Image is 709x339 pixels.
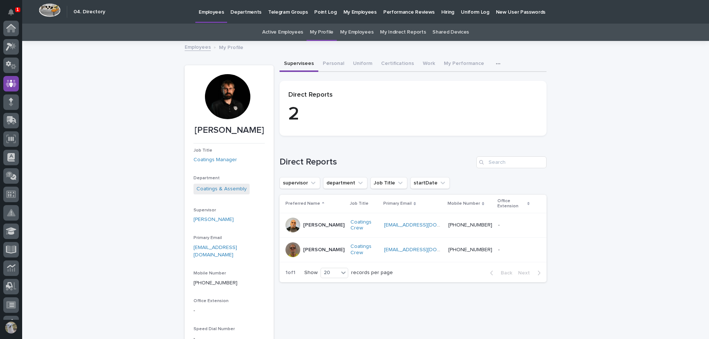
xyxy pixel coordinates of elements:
p: [PERSON_NAME] [193,125,265,136]
span: Speed Dial Number [193,327,235,331]
p: Job Title [350,200,369,208]
h1: Direct Reports [280,157,473,167]
p: Preferred Name [285,200,320,208]
a: Shared Devices [432,24,469,41]
p: Office Extension [497,197,525,211]
a: Coatings Manager [193,156,237,164]
button: Work [418,56,439,72]
a: Coatings & Assembly [196,185,247,193]
p: Direct Reports [288,91,538,99]
a: Employees [185,42,211,51]
input: Search [476,156,547,168]
button: department [323,177,367,189]
a: My Profile [310,24,333,41]
p: Show [304,270,318,276]
p: - [193,307,265,315]
a: [EMAIL_ADDRESS][DOMAIN_NAME] [193,245,237,258]
div: 20 [321,269,339,277]
p: 1 [16,7,19,12]
span: Department [193,176,220,180]
p: [PERSON_NAME] [303,222,345,228]
p: - [498,245,501,253]
span: Primary Email [193,236,222,240]
tr: [PERSON_NAME]Coatings Crew [EMAIL_ADDRESS][DOMAIN_NAME] [PHONE_NUMBER]-- [280,213,547,238]
p: My Profile [219,43,243,51]
a: [PERSON_NAME] [193,216,234,224]
p: Mobile Number [448,200,480,208]
span: Job Title [193,148,212,153]
div: Notifications1 [9,9,19,21]
button: Back [484,270,515,276]
p: records per page [351,270,393,276]
h2: 04. Directory [73,9,105,15]
button: startDate [410,177,450,189]
a: Coatings Crew [350,243,378,256]
button: Notifications [3,4,19,20]
a: [EMAIL_ADDRESS][DOMAIN_NAME] [384,247,467,252]
button: Personal [318,56,349,72]
button: Uniform [349,56,377,72]
a: [PHONE_NUMBER] [448,247,492,252]
img: Workspace Logo [39,3,61,17]
p: 1 of 1 [280,264,301,282]
a: [PHONE_NUMBER] [193,280,237,286]
button: Next [515,270,547,276]
button: Supervisees [280,56,318,72]
tr: [PERSON_NAME]Coatings Crew [EMAIL_ADDRESS][DOMAIN_NAME] [PHONE_NUMBER]-- [280,238,547,262]
a: Active Employees [262,24,303,41]
button: Job Title [370,177,407,189]
button: Certifications [377,56,418,72]
a: Coatings Crew [350,219,378,232]
button: users-avatar [3,320,19,335]
a: [PHONE_NUMBER] [448,222,492,228]
p: Primary Email [383,200,412,208]
button: supervisor [280,177,320,189]
span: Office Extension [193,299,229,303]
span: Supervisor [193,208,216,212]
span: Mobile Number [193,271,226,276]
a: [EMAIL_ADDRESS][DOMAIN_NAME] [384,222,467,228]
a: My Indirect Reports [380,24,426,41]
p: [PERSON_NAME] [303,247,345,253]
a: My Employees [340,24,373,41]
p: 2 [288,103,538,125]
span: Next [518,270,534,276]
button: My Performance [439,56,489,72]
span: Back [496,270,512,276]
p: - [498,221,501,228]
